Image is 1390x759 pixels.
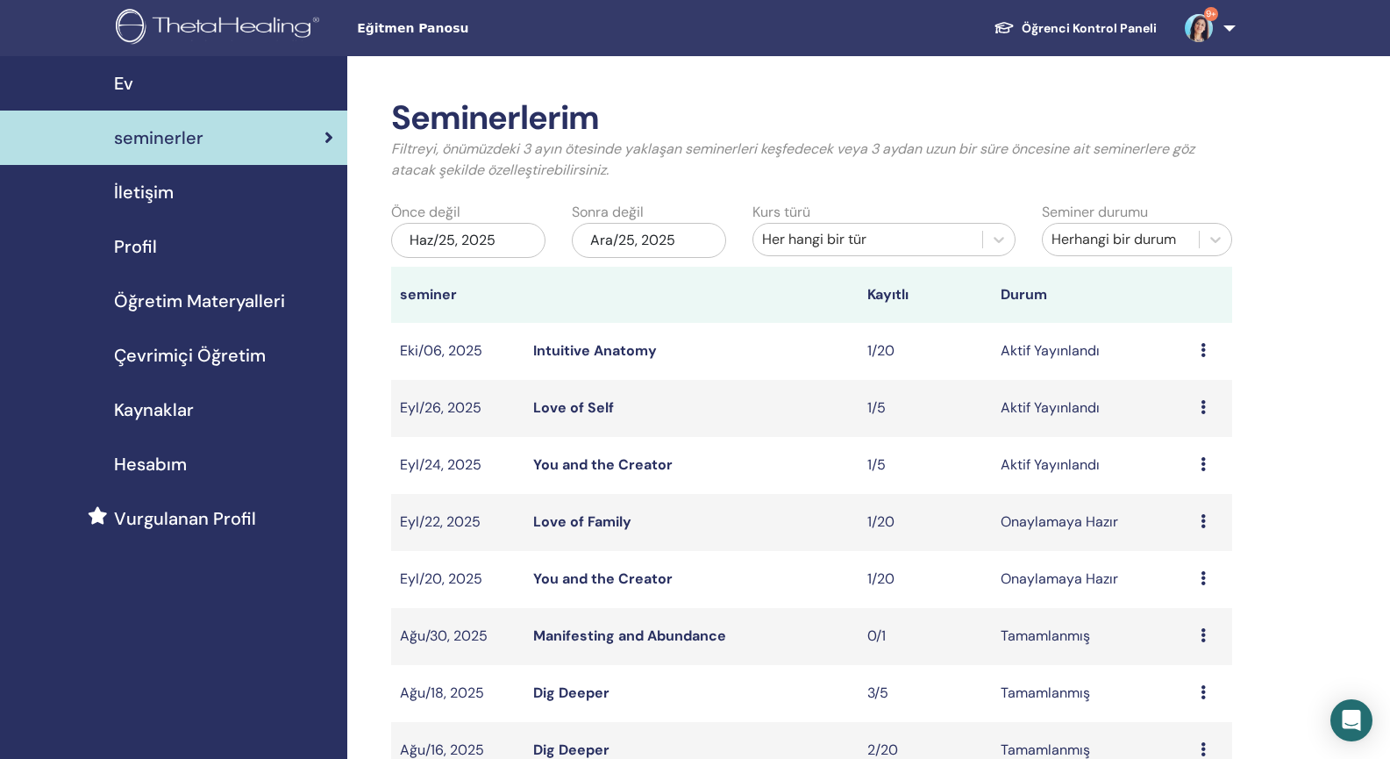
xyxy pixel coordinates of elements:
td: 1/20 [859,323,992,380]
a: You and the Creator [533,455,673,474]
a: Manifesting and Abundance [533,627,726,645]
td: Tamamlanmış [992,665,1192,722]
h2: Seminerlerim [391,98,1232,139]
span: Öğretim Materyalleri [114,288,285,314]
td: Onaylamaya Hazır [992,551,1192,608]
label: Sonra değil [572,202,644,223]
span: 9+ [1204,7,1218,21]
span: Eğitmen Panosu [357,19,620,38]
td: 3/5 [859,665,992,722]
td: 1/5 [859,380,992,437]
td: 0/1 [859,608,992,665]
td: Onaylamaya Hazır [992,494,1192,551]
div: Ara/25, 2025 [572,223,726,258]
th: Durum [992,267,1192,323]
td: Tamamlanmış [992,608,1192,665]
span: Profil [114,233,157,260]
span: Çevrimiçi Öğretim [114,342,266,369]
td: Eki/06, 2025 [391,323,524,380]
td: Eyl/26, 2025 [391,380,524,437]
div: Herhangi bir durum [1051,229,1190,250]
td: Ağu/30, 2025 [391,608,524,665]
label: Kurs türü [752,202,810,223]
td: 1/5 [859,437,992,494]
div: Her hangi bir tür [762,229,973,250]
td: 1/20 [859,494,992,551]
label: Seminer durumu [1042,202,1148,223]
img: graduation-cap-white.svg [994,20,1015,35]
img: default.jpg [1185,14,1213,42]
td: Eyl/20, 2025 [391,551,524,608]
th: seminer [391,267,524,323]
span: Vurgulanan Profil [114,505,256,532]
span: seminerler [114,125,203,151]
img: logo.png [116,9,325,48]
td: Aktif Yayınlandı [992,323,1192,380]
td: Eyl/22, 2025 [391,494,524,551]
a: Öğrenci Kontrol Paneli [980,12,1171,45]
label: Önce değil [391,202,460,223]
a: Love of Self [533,398,614,417]
a: Dig Deeper [533,684,609,702]
span: Ev [114,70,133,97]
a: You and the Creator [533,569,673,588]
th: Kayıtlı [859,267,992,323]
a: Dig Deeper [533,741,609,759]
td: Aktif Yayınlandı [992,437,1192,494]
td: 1/20 [859,551,992,608]
a: Intuitive Anatomy [533,341,657,360]
td: Aktif Yayınlandı [992,380,1192,437]
div: Haz/25, 2025 [391,223,545,258]
a: Love of Family [533,512,631,531]
td: Ağu/18, 2025 [391,665,524,722]
p: Filtreyi, önümüzdeki 3 ayın ötesinde yaklaşan seminerleri keşfedecek veya 3 aydan uzun bir süre ö... [391,139,1232,181]
td: Eyl/24, 2025 [391,437,524,494]
div: Open Intercom Messenger [1330,699,1372,741]
span: İletişim [114,179,174,205]
span: Kaynaklar [114,397,194,423]
span: Hesabım [114,451,187,477]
